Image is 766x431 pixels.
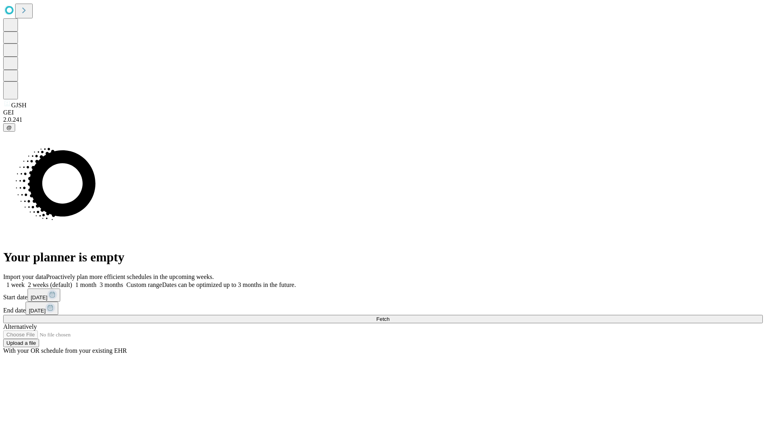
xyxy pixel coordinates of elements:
span: 1 week [6,281,25,288]
span: 1 month [75,281,97,288]
div: End date [3,302,763,315]
button: [DATE] [26,302,58,315]
div: 2.0.241 [3,116,763,123]
button: @ [3,123,15,132]
span: Custom range [126,281,162,288]
span: With your OR schedule from your existing EHR [3,347,127,354]
button: Upload a file [3,339,39,347]
span: Fetch [376,316,389,322]
span: 2 weeks (default) [28,281,72,288]
button: Fetch [3,315,763,323]
button: [DATE] [28,289,60,302]
span: GJSH [11,102,26,109]
span: Dates can be optimized up to 3 months in the future. [162,281,296,288]
span: Alternatively [3,323,37,330]
h1: Your planner is empty [3,250,763,265]
span: [DATE] [29,308,45,314]
div: Start date [3,289,763,302]
span: 3 months [100,281,123,288]
div: GEI [3,109,763,116]
span: [DATE] [31,295,47,301]
span: Proactively plan more efficient schedules in the upcoming weeks. [46,273,214,280]
span: @ [6,125,12,130]
span: Import your data [3,273,46,280]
